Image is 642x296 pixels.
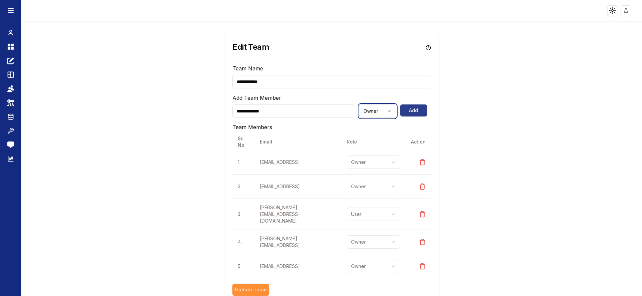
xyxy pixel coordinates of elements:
td: 2 . [232,174,254,199]
td: [PERSON_NAME][EMAIL_ADDRESS][DOMAIN_NAME] [254,199,341,230]
td: 4 . [232,230,254,254]
th: Action [406,134,431,150]
td: [EMAIL_ADDRESS] [254,254,341,278]
label: Team Name [232,65,263,72]
h3: Edit Team [232,43,269,51]
td: 5 . [232,254,254,278]
th: Email [254,134,341,150]
td: [EMAIL_ADDRESS] [254,150,341,174]
label: Add Team Member [232,94,281,101]
label: Team Members [232,124,272,130]
td: 3 . [232,199,254,230]
td: [EMAIL_ADDRESS] [254,174,341,199]
button: Update Team [232,284,269,296]
td: 1 . [232,150,254,174]
th: Sr. No. [232,134,254,150]
td: [PERSON_NAME][EMAIL_ADDRESS] [254,230,341,254]
th: Role [341,134,406,150]
img: feedback [7,141,14,148]
img: placeholder-user.jpg [621,6,631,15]
button: Add [400,104,427,116]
